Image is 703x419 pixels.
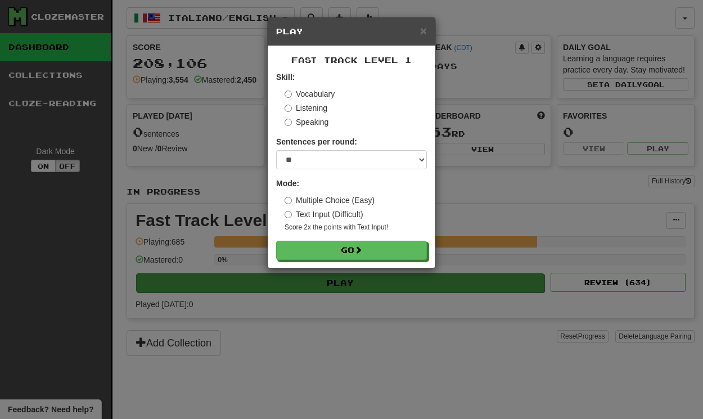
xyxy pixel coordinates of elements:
button: Go [276,241,427,260]
label: Listening [285,102,327,114]
input: Speaking [285,119,292,126]
input: Multiple Choice (Easy) [285,197,292,204]
small: Score 2x the points with Text Input ! [285,223,427,232]
label: Vocabulary [285,88,335,100]
input: Listening [285,105,292,112]
label: Sentences per round: [276,136,357,147]
strong: Skill: [276,73,295,82]
h5: Play [276,26,427,37]
label: Text Input (Difficult) [285,209,363,220]
span: × [420,24,427,37]
label: Multiple Choice (Easy) [285,195,375,206]
button: Close [420,25,427,37]
input: Text Input (Difficult) [285,211,292,218]
label: Speaking [285,116,328,128]
input: Vocabulary [285,91,292,98]
span: Fast Track Level 1 [291,55,412,65]
strong: Mode: [276,179,299,188]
